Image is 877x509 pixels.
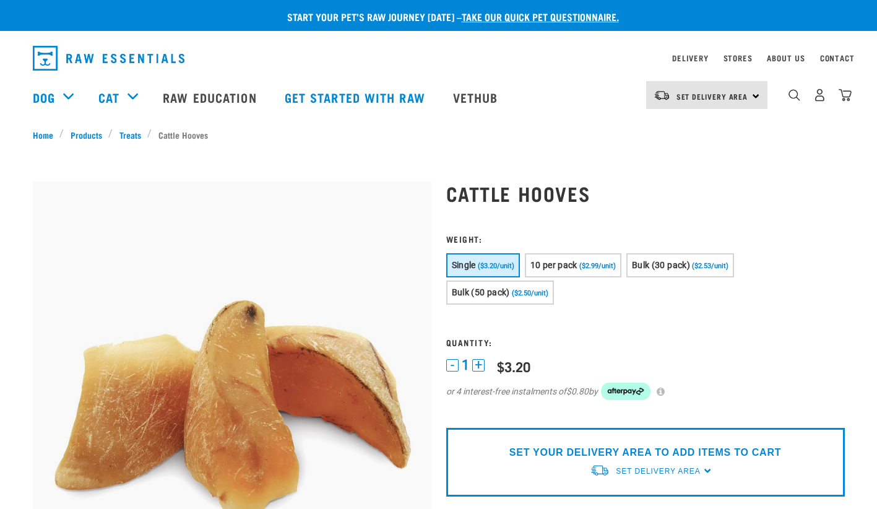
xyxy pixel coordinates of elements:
[525,253,621,277] button: 10 per pack ($2.99/unit)
[98,88,119,107] a: Cat
[626,253,734,277] button: Bulk (30 pack) ($2.53/unit)
[452,260,476,270] span: Single
[33,128,60,141] a: Home
[512,289,548,297] span: ($2.50/unit)
[788,89,800,101] img: home-icon-1@2x.png
[441,72,514,122] a: Vethub
[462,359,469,372] span: 1
[446,234,845,243] h3: Weight:
[692,262,728,270] span: ($2.53/unit)
[33,88,55,107] a: Dog
[839,89,852,102] img: home-icon@2x.png
[509,445,781,460] p: SET YOUR DELIVERY AREA TO ADD ITEMS TO CART
[452,287,510,297] span: Bulk (50 pack)
[566,385,589,398] span: $0.80
[654,90,670,101] img: van-moving.png
[113,128,147,141] a: Treats
[478,262,514,270] span: ($3.20/unit)
[590,464,610,477] img: van-moving.png
[820,56,855,60] a: Contact
[724,56,753,60] a: Stores
[472,359,485,372] button: +
[33,46,184,71] img: Raw Essentials Logo
[462,14,619,19] a: take our quick pet questionnaire.
[64,128,108,141] a: Products
[601,383,650,400] img: Afterpay
[150,72,272,122] a: Raw Education
[446,383,845,400] div: or 4 interest-free instalments of by
[446,337,845,347] h3: Quantity:
[446,253,520,277] button: Single ($3.20/unit)
[616,467,700,476] span: Set Delivery Area
[272,72,441,122] a: Get started with Raw
[672,56,708,60] a: Delivery
[446,182,845,204] h1: Cattle Hooves
[813,89,826,102] img: user.png
[530,260,577,270] span: 10 per pack
[632,260,690,270] span: Bulk (30 pack)
[446,281,554,305] button: Bulk (50 pack) ($2.50/unit)
[446,359,459,372] button: -
[497,359,530,374] div: $3.20
[23,41,855,76] nav: dropdown navigation
[33,128,845,141] nav: breadcrumbs
[579,262,616,270] span: ($2.99/unit)
[767,56,805,60] a: About Us
[676,94,748,98] span: Set Delivery Area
